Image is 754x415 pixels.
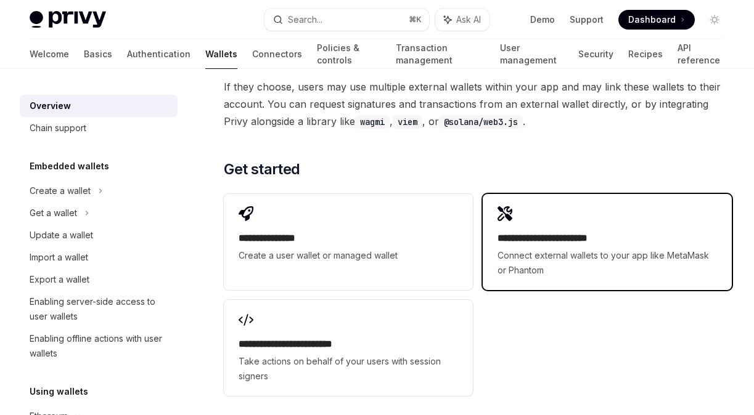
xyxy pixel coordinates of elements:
[618,10,695,30] a: Dashboard
[30,159,109,174] h5: Embedded wallets
[127,39,191,69] a: Authentication
[678,39,724,69] a: API reference
[30,331,170,361] div: Enabling offline actions with user wallets
[205,39,237,69] a: Wallets
[30,250,88,265] div: Import a wallet
[30,121,86,135] div: Chain support
[20,95,178,117] a: Overview
[264,9,429,31] button: Search...⌘K
[20,291,178,328] a: Enabling server-side access to user wallets
[224,78,732,130] span: If they choose, users may use multiple external wallets within your app and may link these wallet...
[30,183,91,198] div: Create a wallet
[20,246,178,268] a: Import a wallet
[628,14,676,26] span: Dashboard
[252,39,302,69] a: Connectors
[409,15,422,25] span: ⌘ K
[435,9,490,31] button: Ask AI
[30,206,77,220] div: Get a wallet
[239,248,458,263] span: Create a user wallet or managed wallet
[30,384,88,399] h5: Using wallets
[30,228,93,243] div: Update a wallet
[30,11,106,28] img: light logo
[456,14,481,26] span: Ask AI
[570,14,604,26] a: Support
[705,10,724,30] button: Toggle dark mode
[20,268,178,291] a: Export a wallet
[439,115,523,129] code: @solana/web3.js
[224,159,300,179] span: Get started
[628,39,663,69] a: Recipes
[530,14,555,26] a: Demo
[30,99,71,113] div: Overview
[20,328,178,365] a: Enabling offline actions with user wallets
[396,39,485,69] a: Transaction management
[84,39,112,69] a: Basics
[30,294,170,324] div: Enabling server-side access to user wallets
[30,39,69,69] a: Welcome
[500,39,563,69] a: User management
[578,39,613,69] a: Security
[288,12,322,27] div: Search...
[498,248,717,278] span: Connect external wallets to your app like MetaMask or Phantom
[20,224,178,246] a: Update a wallet
[30,272,89,287] div: Export a wallet
[239,354,458,384] span: Take actions on behalf of your users with session signers
[355,115,390,129] code: wagmi
[20,117,178,139] a: Chain support
[393,115,422,129] code: viem
[317,39,381,69] a: Policies & controls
